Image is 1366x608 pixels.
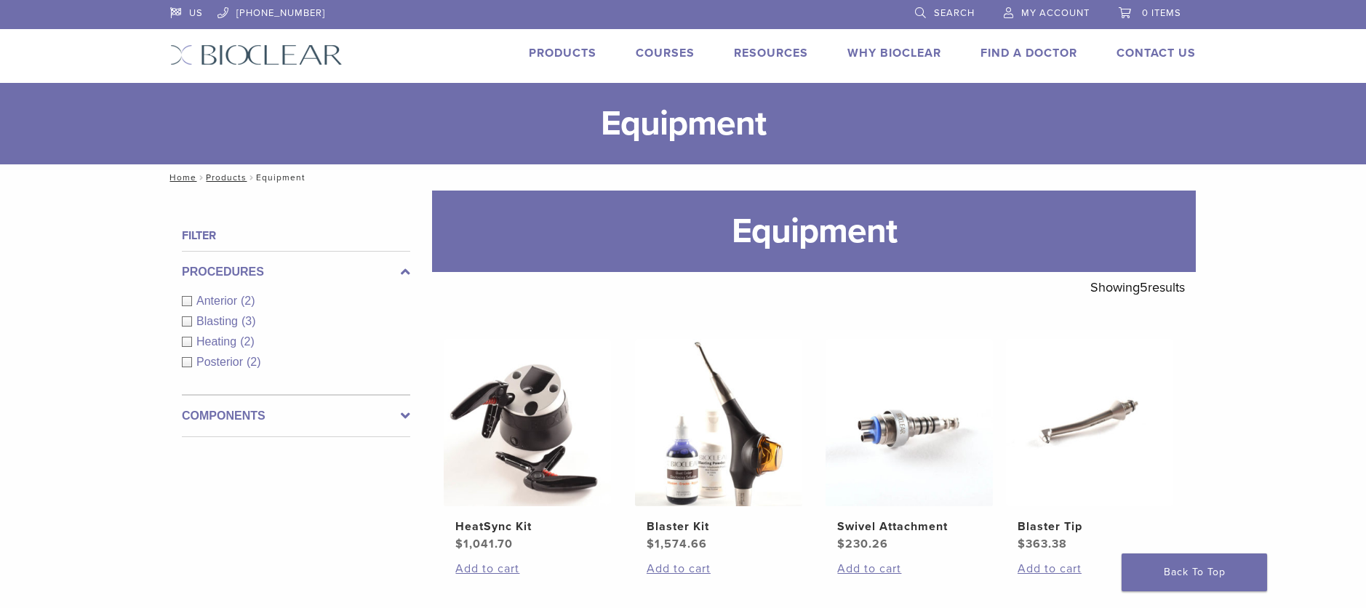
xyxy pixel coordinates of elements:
[1090,272,1185,303] p: Showing results
[1018,560,1162,577] a: Add to cart: “Blaster Tip”
[837,560,981,577] a: Add to cart: “Swivel Attachment”
[196,295,241,307] span: Anterior
[165,172,196,183] a: Home
[1122,553,1267,591] a: Back To Top
[444,339,611,506] img: HeatSync Kit
[934,7,975,19] span: Search
[1018,518,1162,535] h2: Blaster Tip
[247,174,256,181] span: /
[455,537,513,551] bdi: 1,041.70
[455,518,599,535] h2: HeatSync Kit
[196,315,241,327] span: Blasting
[455,537,463,551] span: $
[647,537,707,551] bdi: 1,574.66
[170,44,343,65] img: Bioclear
[529,46,596,60] a: Products
[1021,7,1090,19] span: My Account
[182,227,410,244] h4: Filter
[182,263,410,281] label: Procedures
[1006,339,1173,506] img: Blaster Tip
[206,172,247,183] a: Products
[432,191,1196,272] h1: Equipment
[1005,339,1175,553] a: Blaster TipBlaster Tip $363.38
[980,46,1077,60] a: Find A Doctor
[837,537,888,551] bdi: 230.26
[196,174,206,181] span: /
[635,339,802,506] img: Blaster Kit
[837,518,981,535] h2: Swivel Attachment
[241,295,255,307] span: (2)
[247,356,261,368] span: (2)
[647,518,791,535] h2: Blaster Kit
[636,46,695,60] a: Courses
[240,335,255,348] span: (2)
[1117,46,1196,60] a: Contact Us
[182,407,410,425] label: Components
[1018,537,1067,551] bdi: 363.38
[159,164,1207,191] nav: Equipment
[241,315,256,327] span: (3)
[1142,7,1181,19] span: 0 items
[647,537,655,551] span: $
[847,46,941,60] a: Why Bioclear
[1018,537,1026,551] span: $
[1140,279,1148,295] span: 5
[443,339,612,553] a: HeatSync KitHeatSync Kit $1,041.70
[825,339,994,553] a: Swivel AttachmentSwivel Attachment $230.26
[734,46,808,60] a: Resources
[837,537,845,551] span: $
[196,335,240,348] span: Heating
[647,560,791,577] a: Add to cart: “Blaster Kit”
[196,356,247,368] span: Posterior
[634,339,804,553] a: Blaster KitBlaster Kit $1,574.66
[826,339,993,506] img: Swivel Attachment
[455,560,599,577] a: Add to cart: “HeatSync Kit”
